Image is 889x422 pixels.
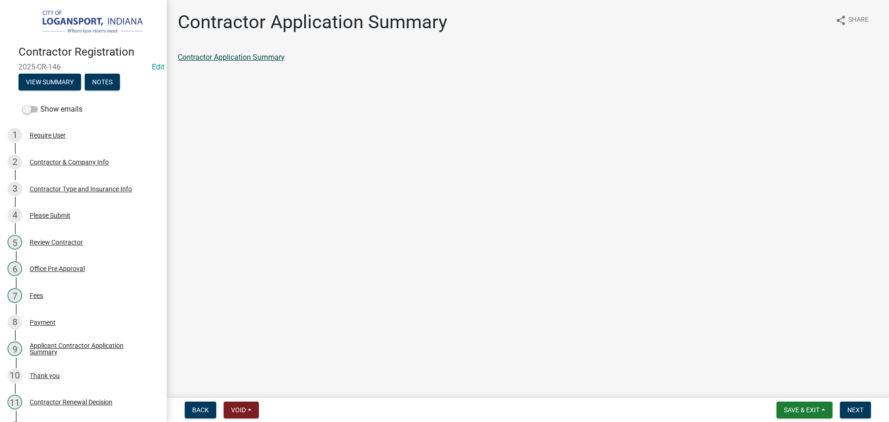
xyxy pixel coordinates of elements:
[185,402,216,418] button: Back
[178,11,447,33] h1: Contractor Application Summary
[840,402,871,418] button: Next
[7,288,22,303] div: 7
[152,63,164,71] a: Edit
[19,63,148,71] span: 2025-CR-146
[776,402,833,418] button: Save & Exit
[19,10,152,36] img: City of Logansport, Indiana
[231,406,246,414] span: Void
[152,63,164,71] wm-modal-confirm: Edit Application Number
[848,15,869,26] span: Share
[30,342,152,355] div: Applicant Contractor Application Summary
[30,319,56,326] div: Payment
[30,292,43,299] div: Fees
[7,235,22,250] div: 5
[19,79,81,86] wm-modal-confirm: Summary
[784,406,820,414] span: Save & Exit
[7,315,22,330] div: 8
[30,186,132,192] div: Contractor Type and Insurance Info
[828,11,876,29] button: shareShare
[835,15,846,26] i: share
[30,159,109,165] div: Contractor & Company Info
[7,128,22,143] div: 1
[192,406,209,414] span: Back
[178,53,285,62] a: Contractor Application Summary
[7,208,22,223] div: 4
[847,406,864,414] span: Next
[30,372,60,379] div: Thank you
[85,74,120,90] button: Notes
[19,74,81,90] button: View Summary
[22,104,82,115] label: Show emails
[30,212,70,219] div: Please Submit
[30,399,113,405] div: Contractor Renewal Decision
[7,182,22,196] div: 3
[7,261,22,276] div: 6
[224,402,259,418] button: Void
[30,265,85,272] div: Office Pre Approval
[19,45,159,59] h4: Contractor Registration
[30,239,83,246] div: Review Contractor
[7,395,22,409] div: 11
[7,368,22,383] div: 10
[7,341,22,356] div: 9
[85,79,120,86] wm-modal-confirm: Notes
[30,132,66,139] div: Require User
[7,155,22,170] div: 2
